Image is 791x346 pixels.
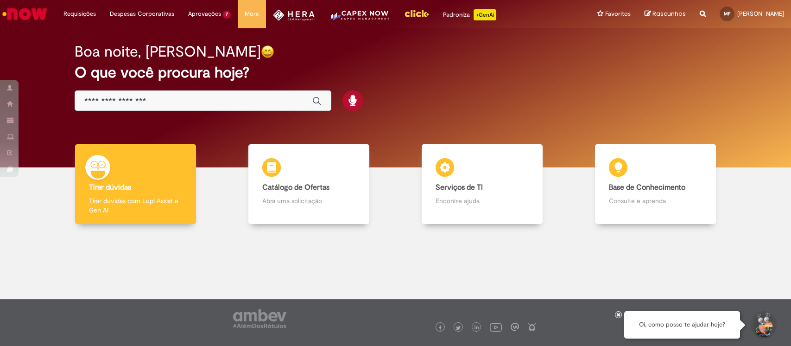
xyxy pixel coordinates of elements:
[569,144,742,224] a: Base de Conhecimento Consulte e aprenda
[624,311,740,339] div: Oi, como posso te ajudar hoje?
[188,9,221,19] span: Aprovações
[233,309,286,328] img: logo_footer_ambev_rotulo_gray.png
[528,323,536,331] img: logo_footer_naosei.png
[749,311,777,339] button: Iniciar Conversa de Suporte
[329,9,390,28] img: CapexLogo5.png
[475,325,479,331] img: logo_footer_linkedin.png
[222,144,395,224] a: Catálogo de Ofertas Abra uma solicitação
[511,323,519,331] img: logo_footer_workplace.png
[89,183,131,192] b: Tirar dúvidas
[63,9,96,19] span: Requisições
[436,196,529,205] p: Encontre ajuda
[456,326,461,330] img: logo_footer_twitter.png
[261,45,274,58] img: happy-face.png
[609,196,702,205] p: Consulte e aprenda
[737,10,784,18] span: [PERSON_NAME]
[75,64,716,81] h2: O que você procura hoje?
[438,326,443,330] img: logo_footer_facebook.png
[652,9,686,18] span: Rascunhos
[605,9,631,19] span: Favoritos
[262,196,355,205] p: Abra uma solicitação
[245,9,259,19] span: More
[436,183,483,192] b: Serviços de TI
[645,10,686,19] a: Rascunhos
[724,11,730,17] span: MF
[443,9,496,20] div: Padroniza
[1,5,49,23] img: ServiceNow
[49,144,222,224] a: Tirar dúvidas Tirar dúvidas com Lupi Assist e Gen Ai
[273,9,315,21] img: HeraLogo.png
[110,9,174,19] span: Despesas Corporativas
[404,6,429,20] img: click_logo_yellow_360x200.png
[609,183,685,192] b: Base de Conhecimento
[396,144,569,224] a: Serviços de TI Encontre ajuda
[262,183,329,192] b: Catálogo de Ofertas
[223,11,231,19] span: 7
[474,9,496,20] p: +GenAi
[89,196,182,215] p: Tirar dúvidas com Lupi Assist e Gen Ai
[75,44,261,60] h2: Boa noite, [PERSON_NAME]
[490,321,502,333] img: logo_footer_youtube.png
